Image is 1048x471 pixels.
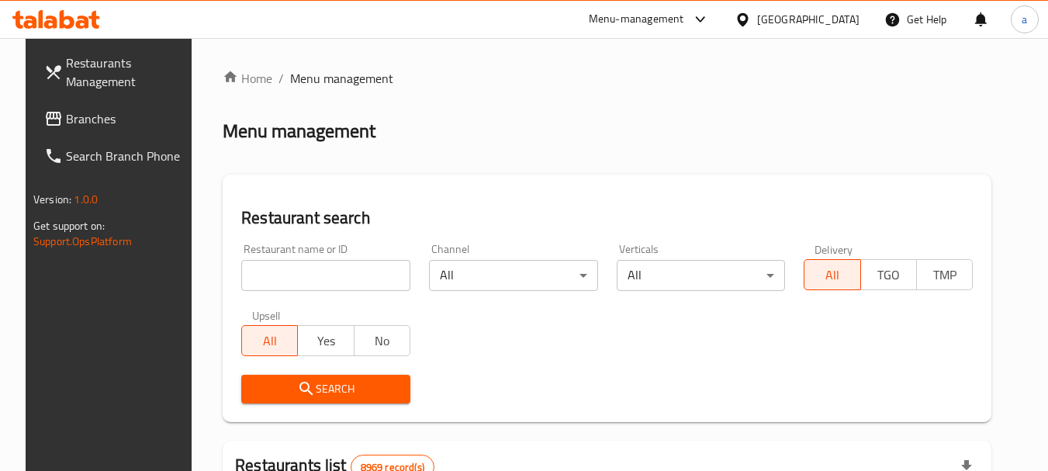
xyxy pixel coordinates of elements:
[248,330,292,352] span: All
[33,231,132,251] a: Support.OpsPlatform
[252,310,281,320] label: Upsell
[254,379,398,399] span: Search
[33,216,105,236] span: Get support on:
[241,325,298,356] button: All
[74,189,98,210] span: 1.0.0
[241,260,410,291] input: Search for restaurant name or ID..
[66,109,189,128] span: Branches
[223,69,272,88] a: Home
[241,206,973,230] h2: Restaurant search
[66,54,189,91] span: Restaurants Management
[354,325,410,356] button: No
[32,44,201,100] a: Restaurants Management
[297,325,354,356] button: Yes
[33,189,71,210] span: Version:
[32,137,201,175] a: Search Branch Phone
[290,69,393,88] span: Menu management
[811,264,854,286] span: All
[757,11,859,28] div: [GEOGRAPHIC_DATA]
[923,264,967,286] span: TMP
[804,259,860,290] button: All
[429,260,598,291] div: All
[66,147,189,165] span: Search Branch Phone
[1022,11,1027,28] span: a
[304,330,348,352] span: Yes
[223,119,375,144] h2: Menu management
[278,69,284,88] li: /
[617,260,786,291] div: All
[32,100,201,137] a: Branches
[361,330,404,352] span: No
[867,264,911,286] span: TGO
[241,375,410,403] button: Search
[815,244,853,255] label: Delivery
[223,69,991,88] nav: breadcrumb
[589,10,684,29] div: Menu-management
[916,259,973,290] button: TMP
[860,259,917,290] button: TGO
